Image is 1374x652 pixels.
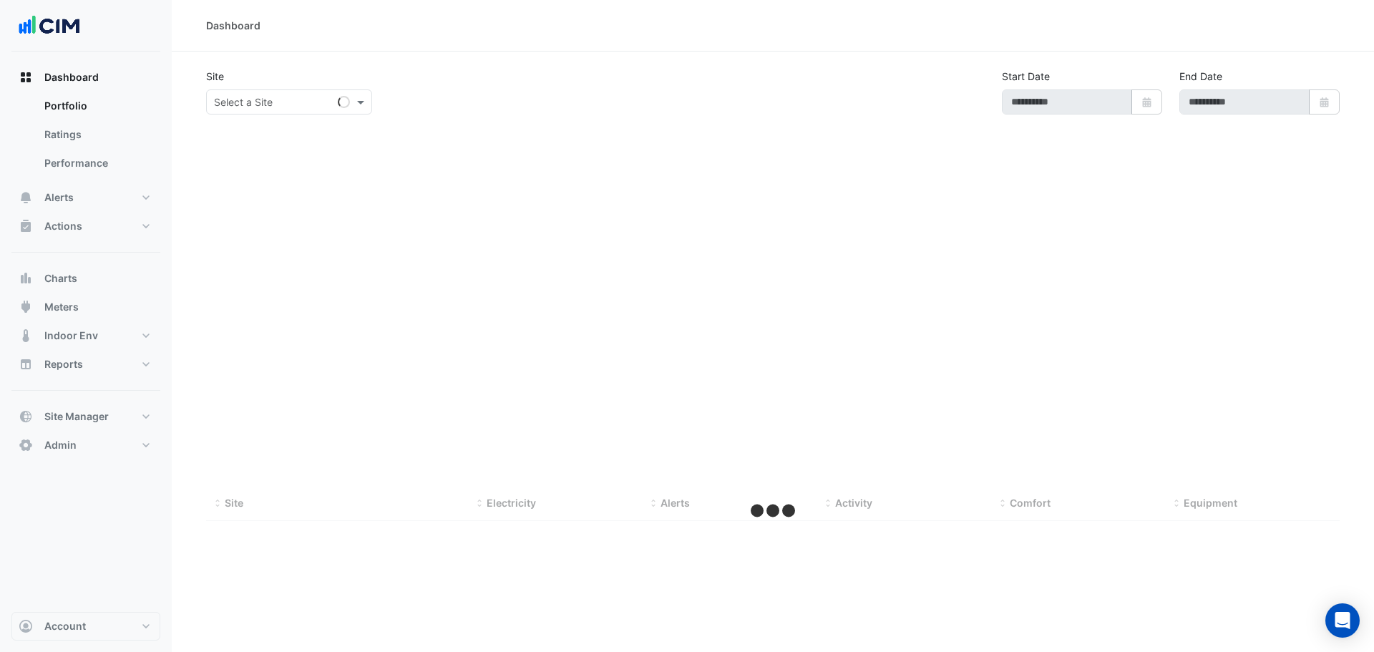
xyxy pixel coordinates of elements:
label: End Date [1179,69,1222,84]
span: Electricity [487,497,536,509]
span: Equipment [1184,497,1237,509]
label: Start Date [1002,69,1050,84]
span: Indoor Env [44,329,98,343]
span: Comfort [1010,497,1051,509]
img: Company Logo [17,11,82,40]
span: Site Manager [44,409,109,424]
div: Dashboard [11,92,160,183]
span: Admin [44,438,77,452]
button: Reports [11,350,160,379]
div: Dashboard [206,18,260,33]
label: Site [206,69,224,84]
span: Site [225,497,243,509]
button: Site Manager [11,402,160,431]
button: Admin [11,431,160,459]
app-icon: Site Manager [19,409,33,424]
a: Ratings [33,120,160,149]
span: Actions [44,219,82,233]
app-icon: Actions [19,219,33,233]
button: Alerts [11,183,160,212]
app-icon: Meters [19,300,33,314]
span: Meters [44,300,79,314]
span: Account [44,619,86,633]
span: Alerts [44,190,74,205]
span: Reports [44,357,83,371]
button: Dashboard [11,63,160,92]
app-icon: Indoor Env [19,329,33,343]
button: Indoor Env [11,321,160,350]
button: Actions [11,212,160,240]
span: Activity [835,497,872,509]
span: Charts [44,271,77,286]
a: Portfolio [33,92,160,120]
app-icon: Alerts [19,190,33,205]
button: Meters [11,293,160,321]
app-icon: Charts [19,271,33,286]
app-icon: Admin [19,438,33,452]
div: Open Intercom Messenger [1325,603,1360,638]
span: Alerts [661,497,690,509]
a: Performance [33,149,160,177]
button: Account [11,612,160,641]
button: Charts [11,264,160,293]
app-icon: Reports [19,357,33,371]
app-icon: Dashboard [19,70,33,84]
span: Dashboard [44,70,99,84]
